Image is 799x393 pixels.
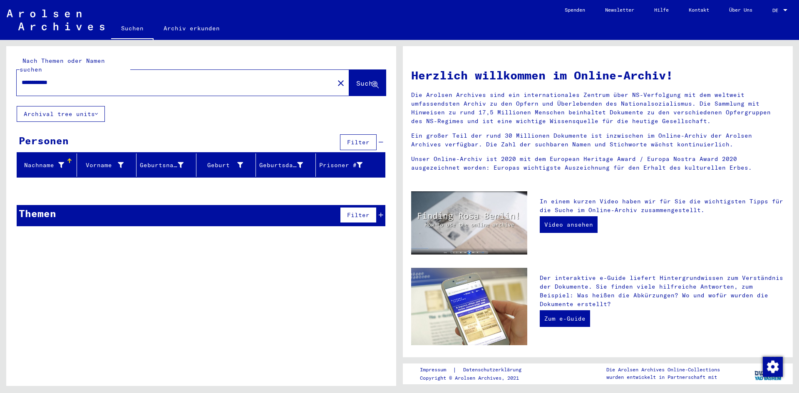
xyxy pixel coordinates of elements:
div: Vorname [80,158,136,172]
button: Clear [333,74,349,91]
p: Unser Online-Archiv ist 2020 mit dem European Heritage Award / Europa Nostra Award 2020 ausgezeic... [411,155,784,172]
div: Nachname [20,158,77,172]
a: Archiv erkunden [154,18,230,38]
h1: Herzlich willkommen im Online-Archiv! [411,67,784,84]
div: Geburt‏ [200,158,256,172]
a: Zum e-Guide [540,310,590,327]
p: Die Arolsen Archives Online-Collections [606,366,720,373]
p: In einem kurzen Video haben wir für Sie die wichtigsten Tipps für die Suche im Online-Archiv zusa... [540,197,784,215]
a: Impressum [420,366,453,374]
p: Die Arolsen Archives sind ein internationales Zentrum über NS-Verfolgung mit dem weltweit umfasse... [411,91,784,126]
div: Geburtsdatum [259,161,303,170]
mat-header-cell: Geburtsname [136,153,196,177]
img: Arolsen_neg.svg [7,10,104,30]
a: Datenschutzerklärung [457,366,531,374]
span: DE [772,7,782,13]
div: Themen [19,206,56,221]
p: Ein großer Teil der rund 30 Millionen Dokumente ist inzwischen im Online-Archiv der Arolsen Archi... [411,131,784,149]
mat-label: Nach Themen oder Namen suchen [20,57,105,73]
button: Filter [340,207,377,223]
mat-header-cell: Prisoner # [316,153,385,177]
img: video.jpg [411,191,527,255]
img: Zustimmung ändern [763,357,783,377]
mat-header-cell: Geburtsdatum [256,153,316,177]
button: Filter [340,134,377,150]
div: Prisoner # [319,158,375,172]
img: yv_logo.png [753,363,784,384]
button: Archival tree units [17,106,105,122]
mat-header-cell: Nachname [17,153,77,177]
div: Prisoner # [319,161,363,170]
div: Geburtsname [140,161,184,170]
div: Nachname [20,161,64,170]
div: Geburtsdatum [259,158,315,172]
div: Personen [19,133,69,148]
mat-header-cell: Geburt‏ [196,153,256,177]
mat-icon: close [336,78,346,88]
p: Copyright © Arolsen Archives, 2021 [420,374,531,382]
span: Filter [347,138,370,146]
div: | [420,366,531,374]
span: Suche [356,79,377,87]
a: Suchen [111,18,154,40]
a: Video ansehen [540,216,598,233]
div: Vorname [80,161,124,170]
span: Filter [347,211,370,219]
p: Der interaktive e-Guide liefert Hintergrundwissen zum Verständnis der Dokumente. Sie finden viele... [540,274,784,309]
button: Suche [349,70,386,96]
mat-header-cell: Vorname [77,153,137,177]
p: wurden entwickelt in Partnerschaft mit [606,373,720,381]
img: eguide.jpg [411,268,527,345]
div: Geburt‏ [200,161,243,170]
div: Geburtsname [140,158,196,172]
